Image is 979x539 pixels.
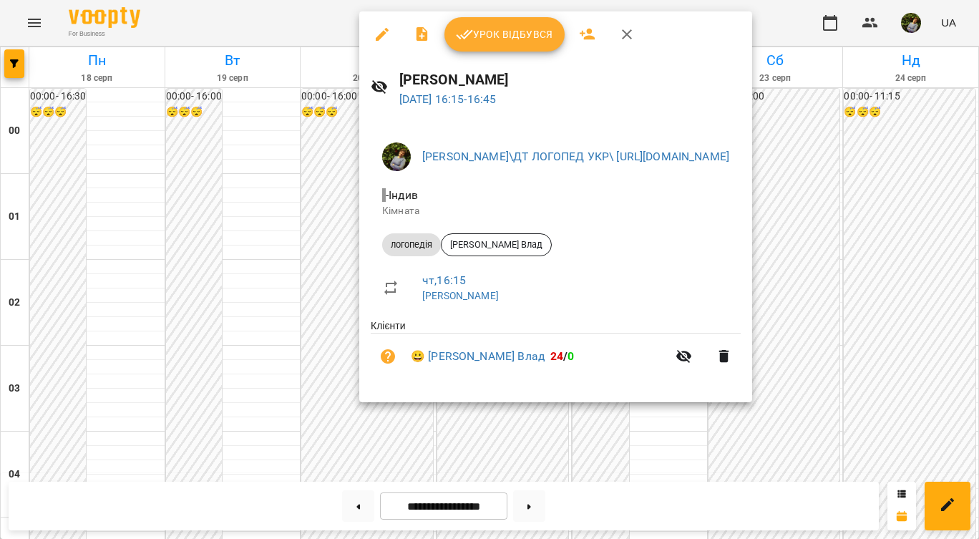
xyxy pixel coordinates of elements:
a: [PERSON_NAME]\ДТ ЛОГОПЕД УКР\ [URL][DOMAIN_NAME] [422,150,729,163]
a: 😀 [PERSON_NAME] Влад [411,348,545,365]
div: [PERSON_NAME] Влад [441,233,552,256]
button: Урок відбувся [444,17,565,52]
span: логопедія [382,238,441,251]
a: чт , 16:15 [422,273,466,287]
span: 24 [550,349,563,363]
ul: Клієнти [371,319,741,385]
b: / [550,349,575,363]
span: [PERSON_NAME] Влад [442,238,551,251]
img: b75e9dd987c236d6cf194ef640b45b7d.jpg [382,142,411,171]
span: Урок відбувся [456,26,553,43]
span: 0 [568,349,574,363]
a: [DATE] 16:15-16:45 [399,92,497,106]
a: [PERSON_NAME] [422,290,499,301]
p: Кімната [382,204,729,218]
span: - Індив [382,188,421,202]
h6: [PERSON_NAME] [399,69,741,91]
button: Візит ще не сплачено. Додати оплату? [371,339,405,374]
